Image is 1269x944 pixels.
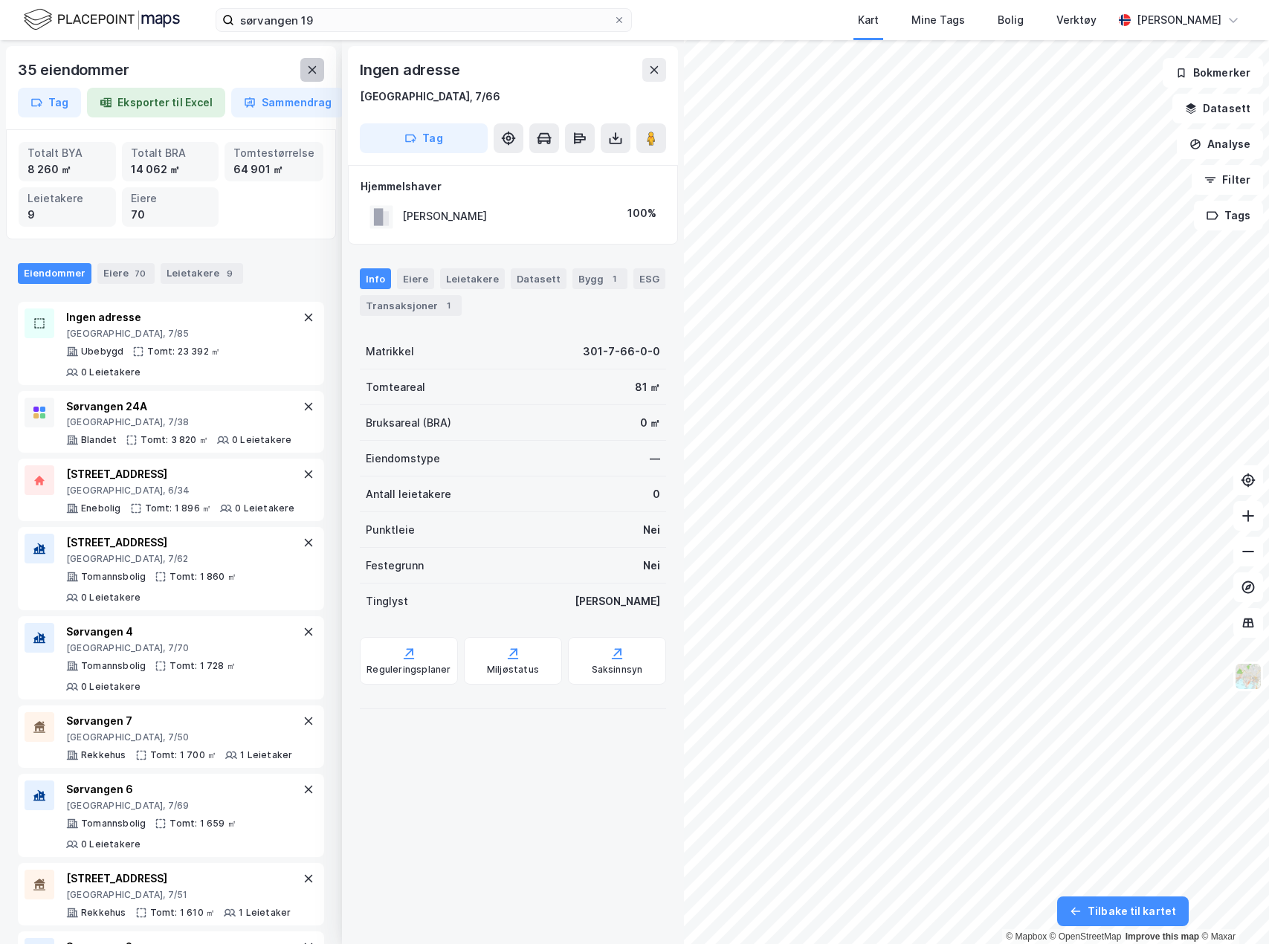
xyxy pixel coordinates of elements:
button: Datasett [1172,94,1263,123]
div: [PERSON_NAME] [402,207,487,225]
div: Eiere [131,190,210,207]
div: 81 ㎡ [635,378,660,396]
div: Ingen adresse [360,58,462,82]
div: Nei [643,557,660,575]
div: Saksinnsyn [592,664,643,676]
div: 0 ㎡ [640,414,660,432]
div: [GEOGRAPHIC_DATA], 7/50 [66,731,292,743]
div: Info [360,268,391,289]
div: 9 [222,266,237,281]
div: Tomt: 1 896 ㎡ [145,502,212,514]
div: Tomannsbolig [81,571,146,583]
div: Ubebygd [81,346,123,358]
div: Tinglyst [366,592,408,610]
input: Søk på adresse, matrikkel, gårdeiere, leietakere eller personer [234,9,613,31]
div: [STREET_ADDRESS] [66,534,300,552]
div: 0 Leietakere [232,434,291,446]
a: OpenStreetMap [1050,931,1122,942]
button: Sammendrag [231,88,344,117]
div: Leietakere [28,190,107,207]
div: Hjemmelshaver [361,178,665,195]
div: Leietakere [161,263,243,284]
div: — [650,450,660,468]
div: Bruksareal (BRA) [366,414,451,432]
div: Blandet [81,434,117,446]
div: Tomt: 1 610 ㎡ [150,907,216,919]
div: Tomteareal [366,378,425,396]
div: [GEOGRAPHIC_DATA], 7/69 [66,800,300,812]
div: Miljøstatus [487,664,539,676]
div: Transaksjoner [360,295,462,316]
div: Tomt: 1 860 ㎡ [169,571,236,583]
div: Antall leietakere [366,485,451,503]
div: 0 Leietakere [81,681,141,693]
img: logo.f888ab2527a4732fd821a326f86c7f29.svg [24,7,180,33]
div: [GEOGRAPHIC_DATA], 6/34 [66,485,295,497]
div: Eiendomstype [366,450,440,468]
div: Tomt: 3 820 ㎡ [141,434,208,446]
button: Tag [18,88,81,117]
div: Rekkehus [81,749,126,761]
div: Ingen adresse [66,308,300,326]
a: Mapbox [1006,931,1047,942]
button: Tag [360,123,488,153]
button: Tags [1194,201,1263,230]
div: Enebolig [81,502,121,514]
div: 64 901 ㎡ [233,161,314,178]
div: [STREET_ADDRESS] [66,870,291,888]
div: Festegrunn [366,557,424,575]
div: [PERSON_NAME] [1137,11,1221,29]
div: Bygg [572,268,627,289]
div: Totalt BYA [28,145,107,161]
div: Sørvangen 24A [66,398,291,416]
div: 100% [627,204,656,222]
div: [PERSON_NAME] [575,592,660,610]
div: Totalt BRA [131,145,210,161]
div: [GEOGRAPHIC_DATA], 7/66 [360,88,500,106]
iframe: Chat Widget [1195,873,1269,944]
div: 1 [607,271,621,286]
div: Reguleringsplaner [367,664,451,676]
div: Tomtestørrelse [233,145,314,161]
div: Sørvangen 7 [66,712,292,730]
div: 0 Leietakere [81,366,141,378]
div: Tomt: 1 700 ㎡ [150,749,217,761]
div: Tomt: 1 659 ㎡ [169,818,236,830]
div: Punktleie [366,521,415,539]
div: 9 [28,207,107,223]
div: Sørvangen 6 [66,780,300,798]
div: 35 eiendommer [18,58,132,82]
div: 1 [441,298,456,313]
div: Sørvangen 4 [66,623,300,641]
div: 0 Leietakere [81,592,141,604]
button: Tilbake til kartet [1057,896,1189,926]
div: [STREET_ADDRESS] [66,465,295,483]
div: 14 062 ㎡ [131,161,210,178]
div: [GEOGRAPHIC_DATA], 7/38 [66,416,291,428]
div: Leietakere [440,268,505,289]
div: ESG [633,268,665,289]
button: Bokmerker [1163,58,1263,88]
div: 1 Leietaker [239,907,291,919]
div: Verktøy [1056,11,1097,29]
div: 0 Leietakere [235,502,294,514]
div: Eiere [397,268,434,289]
div: 70 [131,207,210,223]
div: Rekkehus [81,907,126,919]
div: [GEOGRAPHIC_DATA], 7/62 [66,553,300,565]
button: Analyse [1177,129,1263,159]
div: Eiere [97,263,155,284]
div: Tomannsbolig [81,660,146,672]
div: [GEOGRAPHIC_DATA], 7/51 [66,889,291,901]
div: [GEOGRAPHIC_DATA], 7/70 [66,642,300,654]
div: Bolig [998,11,1024,29]
div: Tomannsbolig [81,818,146,830]
div: 301-7-66-0-0 [583,343,660,361]
div: Tomt: 1 728 ㎡ [169,660,236,672]
div: Eiendommer [18,263,91,284]
div: 70 [132,266,149,281]
div: 0 Leietakere [81,838,141,850]
button: Eksporter til Excel [87,88,225,117]
div: Mine Tags [911,11,965,29]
